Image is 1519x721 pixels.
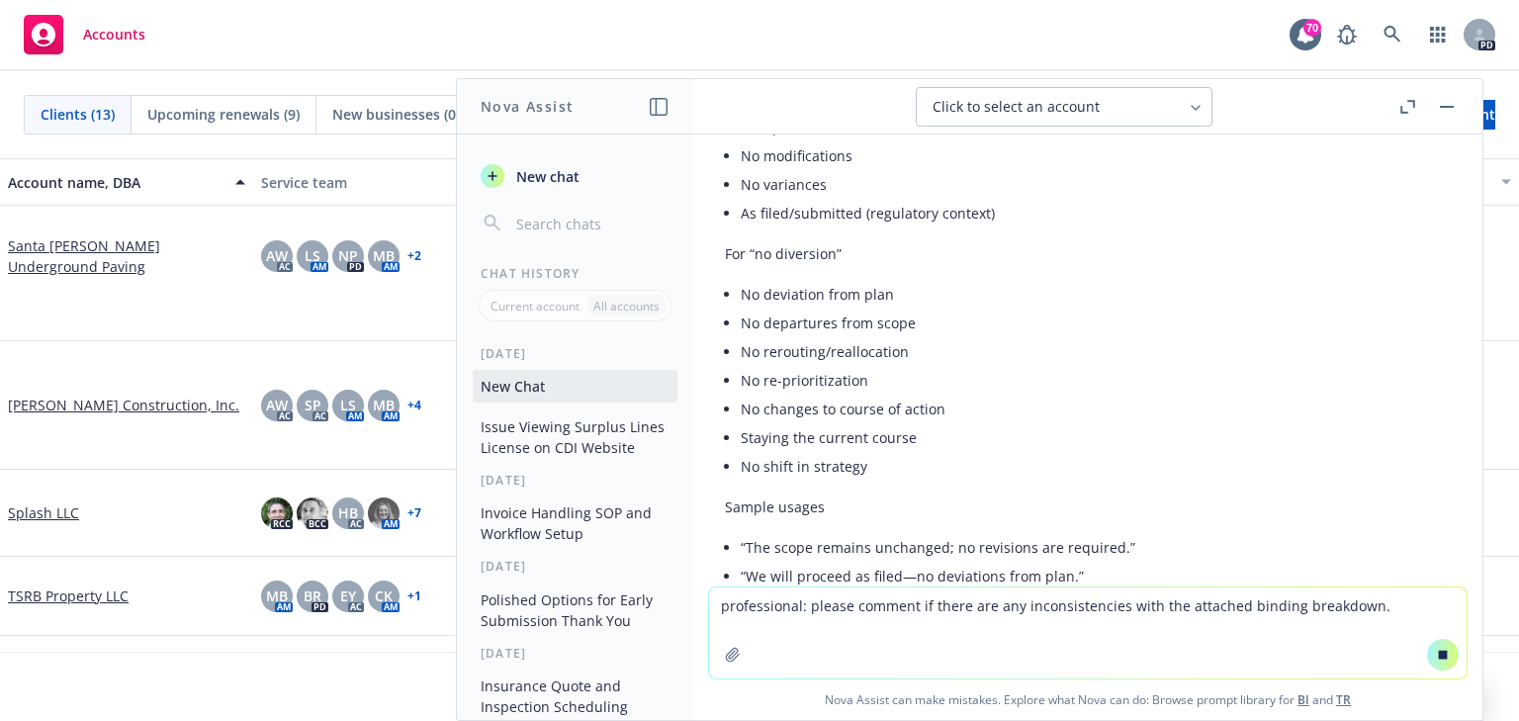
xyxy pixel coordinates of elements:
[481,96,574,117] h1: Nova Assist
[375,586,393,606] span: CK
[266,586,288,606] span: MB
[253,158,506,206] button: Service team
[457,345,693,362] div: [DATE]
[1297,691,1309,708] a: BI
[473,410,677,464] button: Issue Viewing Surplus Lines License on CDI Website
[741,170,1141,199] li: No variances
[473,158,677,194] button: New chat
[1327,15,1367,54] a: Report a Bug
[338,245,358,266] span: NP
[373,245,395,266] span: MB
[8,586,129,606] a: TSRB Property LLC
[457,472,693,489] div: [DATE]
[407,400,421,411] a: + 4
[266,395,288,415] span: AW
[741,366,1141,395] li: No re-prioritization
[741,533,1141,562] li: “The scope remains unchanged; no revisions are required.”
[261,497,293,529] img: photo
[916,87,1212,127] button: Click to select an account
[8,502,79,523] a: Splash LLC
[83,27,145,43] span: Accounts
[41,104,115,125] span: Clients (13)
[741,423,1141,452] li: Staying the current course
[473,496,677,550] button: Invoice Handling SOP and Workflow Setup
[741,562,1141,590] li: “We will proceed as filed—no deviations from plan.”
[741,199,1141,227] li: As filed/submitted (regulatory context)
[741,309,1141,337] li: No departures from scope
[701,679,1474,720] span: Nova Assist can make mistakes. Explore what Nova can do: Browse prompt library for and
[332,104,460,125] span: New businesses (0)
[473,370,677,403] button: New Chat
[305,395,321,415] span: SP
[147,104,300,125] span: Upcoming renewals (9)
[1336,691,1351,708] a: TR
[407,250,421,262] a: + 2
[8,395,239,415] a: [PERSON_NAME] Construction, Inc.
[1373,15,1412,54] a: Search
[512,210,670,237] input: Search chats
[1303,19,1321,37] div: 70
[933,97,1100,117] span: Click to select an account
[491,298,580,315] p: Current account
[8,235,245,277] a: Santa [PERSON_NAME] Underground Paving
[305,245,320,266] span: LS
[593,298,660,315] p: All accounts
[457,265,693,282] div: Chat History
[266,245,288,266] span: AW
[741,141,1141,170] li: No modifications
[340,586,356,606] span: EY
[368,497,400,529] img: photo
[297,497,328,529] img: photo
[725,243,1141,264] p: For “no diversion”
[8,172,223,193] div: Account name, DBA
[304,586,321,606] span: BR
[741,395,1141,423] li: No changes to course of action
[407,507,421,519] a: + 7
[741,452,1141,481] li: No shift in strategy
[741,337,1141,366] li: No rerouting/reallocation
[512,166,580,187] span: New chat
[1418,15,1458,54] a: Switch app
[741,280,1141,309] li: No deviation from plan
[261,172,498,193] div: Service team
[16,7,153,62] a: Accounts
[473,584,677,637] button: Polished Options for Early Submission Thank You
[373,395,395,415] span: MB
[725,496,1141,517] p: Sample usages
[338,502,358,523] span: HB
[407,590,421,602] a: + 1
[340,395,356,415] span: LS
[457,558,693,575] div: [DATE]
[457,645,693,662] div: [DATE]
